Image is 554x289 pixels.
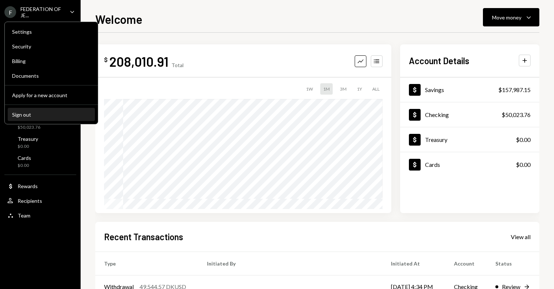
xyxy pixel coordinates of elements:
[425,136,447,143] div: Treasury
[4,194,76,207] a: Recipients
[95,12,142,26] h1: Welcome
[18,212,30,219] div: Team
[18,136,38,142] div: Treasury
[171,62,184,68] div: Total
[12,58,91,64] div: Billing
[382,252,445,275] th: Initiated At
[303,83,316,95] div: 1W
[498,85,531,94] div: $157,987.15
[425,161,440,168] div: Cards
[511,233,531,241] div: View all
[516,160,531,169] div: $0.00
[8,108,95,121] button: Sign out
[369,83,383,95] div: ALL
[8,69,95,82] a: Documents
[487,252,539,275] th: Status
[18,155,31,161] div: Cards
[104,231,183,243] h2: Recent Transactions
[409,55,469,67] h2: Account Details
[12,92,91,98] div: Apply for a new account
[12,111,91,118] div: Sign out
[400,77,539,102] a: Savings$157,987.15
[18,124,40,131] div: $50,023.76
[21,6,64,18] div: FEDERATION OF JE...
[445,252,487,275] th: Account
[18,183,38,189] div: Rewards
[198,252,383,275] th: Initiated By
[483,8,539,26] button: Move money
[4,209,76,222] a: Team
[492,14,521,21] div: Move money
[18,198,42,204] div: Recipients
[109,53,169,70] div: 208,010.91
[400,127,539,152] a: Treasury$0.00
[8,25,95,38] a: Settings
[516,135,531,144] div: $0.00
[4,153,76,170] a: Cards$0.00
[425,86,444,93] div: Savings
[104,56,108,63] div: $
[18,162,31,169] div: $0.00
[8,89,95,102] button: Apply for a new account
[425,111,449,118] div: Checking
[337,83,350,95] div: 3M
[4,179,76,193] a: Rewards
[4,6,16,18] div: F
[18,143,38,150] div: $0.00
[12,29,91,35] div: Settings
[95,252,198,275] th: Type
[12,73,91,79] div: Documents
[400,102,539,127] a: Checking$50,023.76
[8,54,95,67] a: Billing
[400,152,539,177] a: Cards$0.00
[502,110,531,119] div: $50,023.76
[8,40,95,53] a: Security
[511,233,531,241] a: View all
[12,43,91,50] div: Security
[354,83,365,95] div: 1Y
[320,83,333,95] div: 1M
[4,133,76,151] a: Treasury$0.00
